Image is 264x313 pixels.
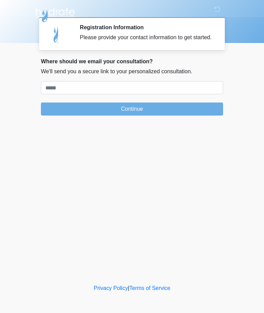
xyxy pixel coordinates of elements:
[80,33,213,42] div: Please provide your contact information to get started.
[41,58,223,65] h2: Where should we email your consultation?
[129,285,170,291] a: Terms of Service
[128,285,129,291] a: |
[41,67,223,76] p: We'll send you a secure link to your personalized consultation.
[46,24,67,45] img: Agent Avatar
[34,5,76,23] img: Hydrate IV Bar - Arcadia Logo
[94,285,128,291] a: Privacy Policy
[41,102,223,116] button: Continue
